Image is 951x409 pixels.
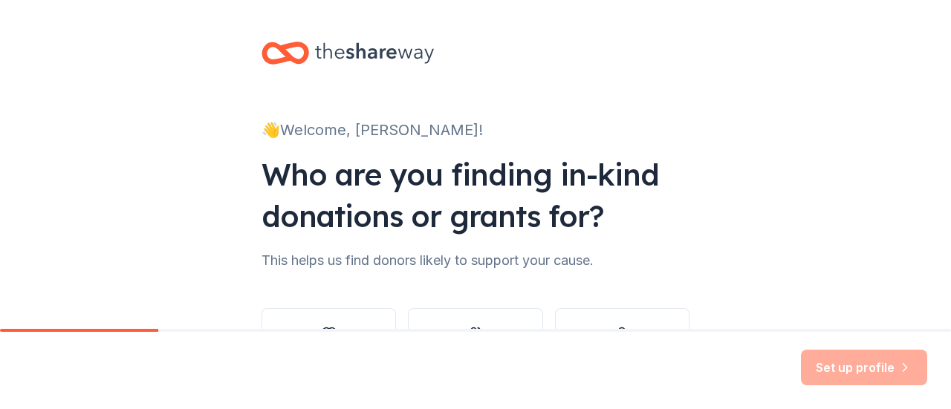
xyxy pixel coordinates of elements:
[262,308,396,379] button: Nonprofit
[555,308,689,379] button: Individual
[262,249,689,272] div: This helps us find donors likely to support your cause.
[408,308,542,379] button: Other group
[262,118,689,142] div: 👋 Welcome, [PERSON_NAME]!
[262,154,689,237] div: Who are you finding in-kind donations or grants for?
